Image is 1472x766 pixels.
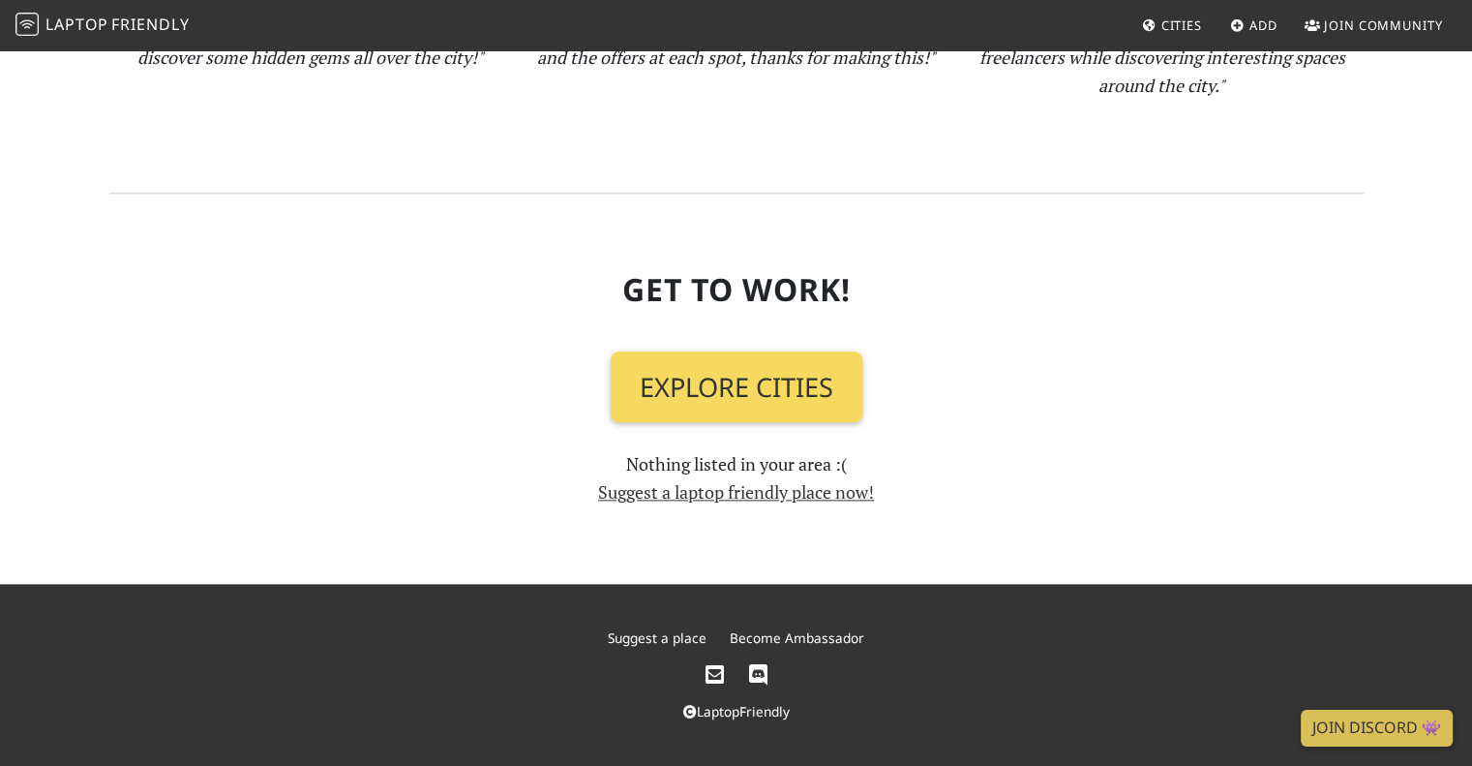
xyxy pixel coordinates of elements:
span: Join Community [1324,16,1443,34]
a: Suggest a laptop friendly place now! [598,480,874,504]
a: Cities [1134,8,1210,43]
h2: Get To Work! [109,271,1364,308]
a: Explore Cities [611,352,862,423]
a: Suggest a place [608,628,706,647]
span: Cities [1161,16,1202,34]
a: Become Ambassador [730,628,864,647]
section: Nothing listed in your area :( [109,194,1364,584]
a: LaptopFriendly LaptopFriendly [15,9,190,43]
span: Friendly [111,14,189,35]
img: LaptopFriendly [15,13,39,36]
a: Add [1222,8,1285,43]
a: LaptopFriendly [683,702,790,720]
span: Laptop [45,14,108,35]
span: Add [1249,16,1277,34]
a: Join Community [1297,8,1451,43]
